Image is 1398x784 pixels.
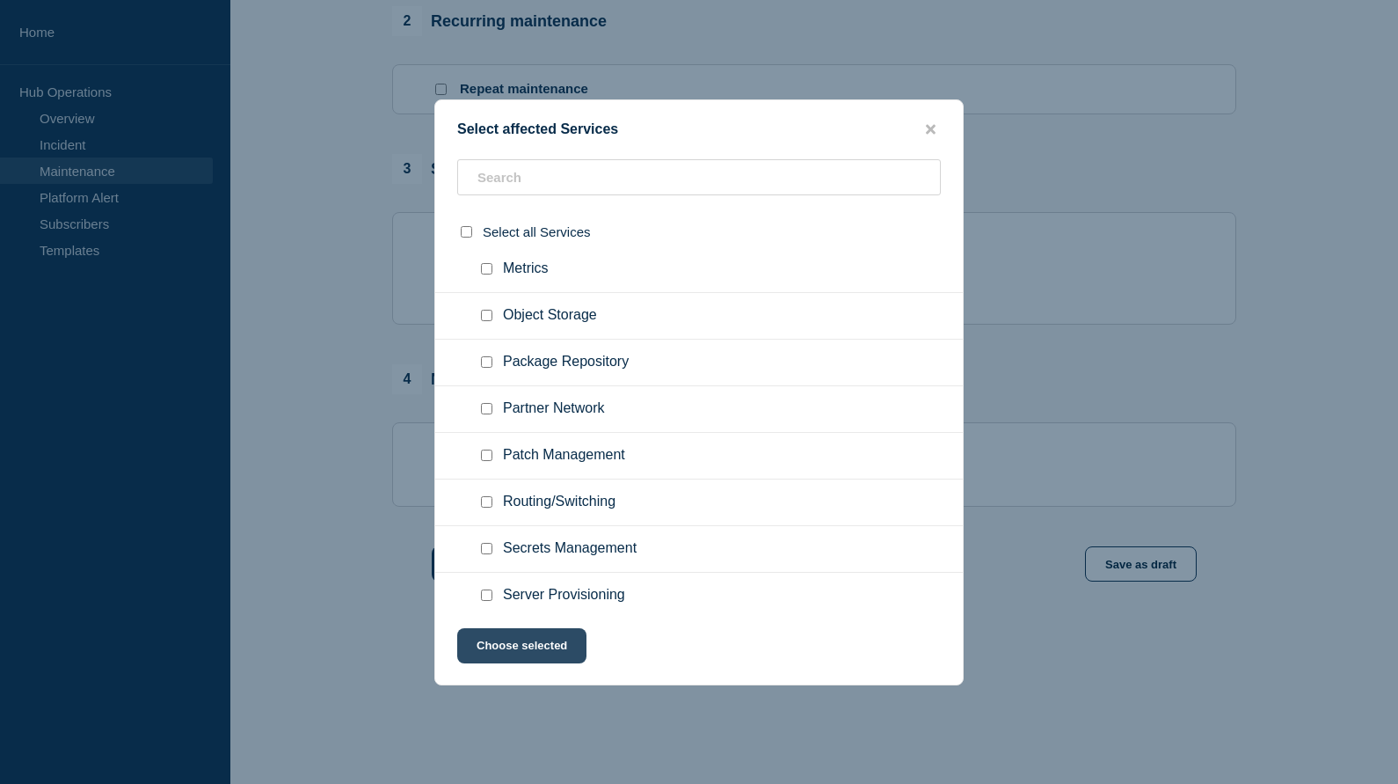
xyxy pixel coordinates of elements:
[481,543,492,554] input: Secrets Management checkbox
[457,159,941,195] input: Search
[461,226,472,238] input: select all checkbox
[481,496,492,508] input: Routing/Switching checkbox
[503,260,549,278] span: Metrics
[481,310,492,321] input: Object Storage checkbox
[481,450,492,461] input: Patch Management checkbox
[481,590,492,601] input: Server Provisioning checkbox
[503,307,597,325] span: Object Storage
[503,447,625,465] span: Patch Management
[503,494,615,511] span: Routing/Switching
[481,263,492,275] input: Metrics checkbox
[435,121,963,138] div: Select affected Services
[921,121,941,138] button: close button
[457,628,586,663] button: Choose selected
[481,356,492,368] input: Package Repository checkbox
[483,224,591,239] span: Select all Services
[503,540,637,558] span: Secrets Management
[503,587,625,604] span: Server Provisioning
[503,354,629,371] span: Package Repository
[481,403,492,414] input: Partner Network checkbox
[503,400,605,418] span: Partner Network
